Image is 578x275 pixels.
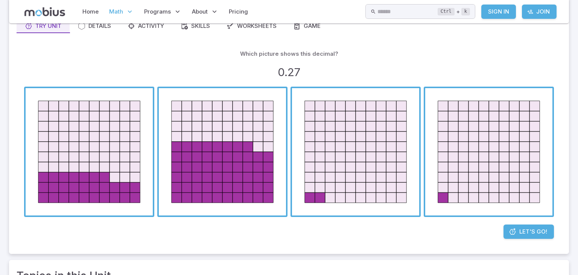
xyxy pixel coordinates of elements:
[522,5,557,19] a: Join
[293,22,321,30] div: Game
[227,22,277,30] div: Worksheets
[503,225,554,239] a: Let's Go!
[519,228,547,236] span: Let's Go!
[181,22,210,30] div: Skills
[192,8,208,16] span: About
[240,50,338,58] p: Which picture shows this decimal?
[25,22,61,30] div: Try Unit
[278,64,300,81] h3: 0.27
[78,22,111,30] div: Details
[227,3,250,20] a: Pricing
[144,8,171,16] span: Programs
[461,8,470,15] kbd: k
[438,8,455,15] kbd: Ctrl
[109,8,123,16] span: Math
[438,7,470,16] div: +
[80,3,101,20] a: Home
[128,22,164,30] div: Activity
[481,5,516,19] a: Sign In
